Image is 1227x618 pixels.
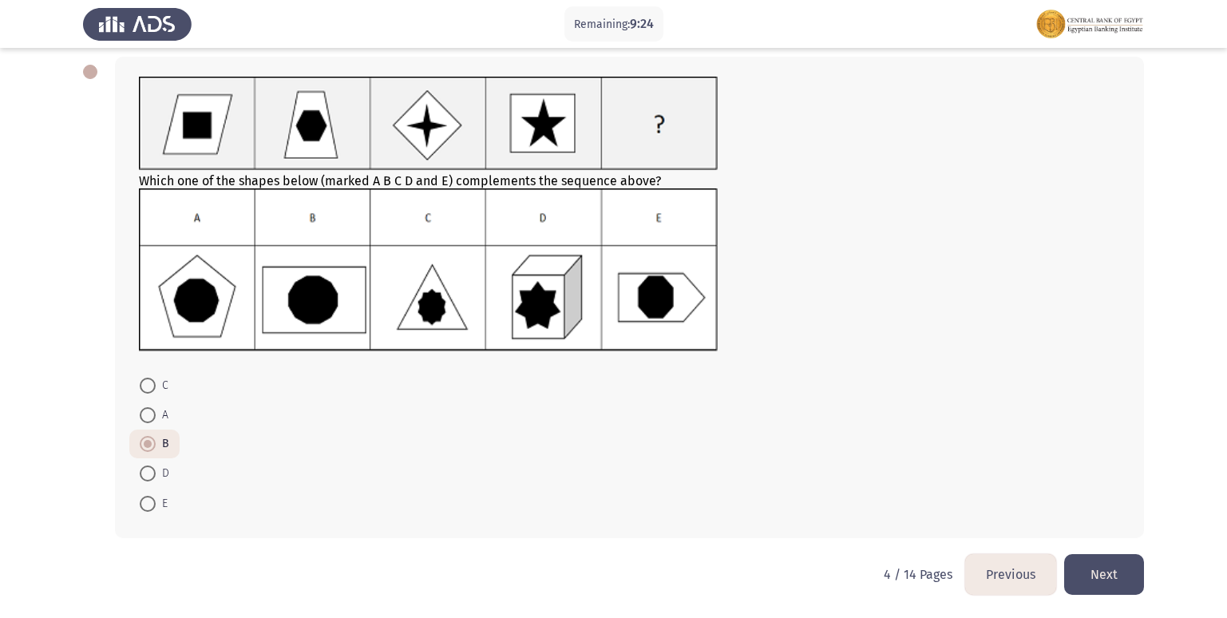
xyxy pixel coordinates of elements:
[884,567,952,582] p: 4 / 14 Pages
[139,77,1120,355] div: Which one of the shapes below (marked A B C D and E) complements the sequence above?
[156,464,169,483] span: D
[1064,554,1144,595] button: load next page
[139,188,718,351] img: UkFYMDA4M0JfQ0FUXzIwMjEucG5nMTYyMjAzMjg3MDMxMw==.png
[965,554,1056,595] button: load previous page
[139,77,718,170] img: UkFYMDA4M0FfMjAyMS5wbmcxNjIyMDMyODMxMzEy.png
[156,406,168,425] span: A
[156,494,168,513] span: E
[156,434,169,454] span: B
[83,2,192,46] img: Assess Talent Management logo
[156,376,168,395] span: C
[574,14,654,34] p: Remaining:
[630,16,654,31] span: 9:24
[1035,2,1144,46] img: Assessment logo of FOCUS Assessment 3 Modules EN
